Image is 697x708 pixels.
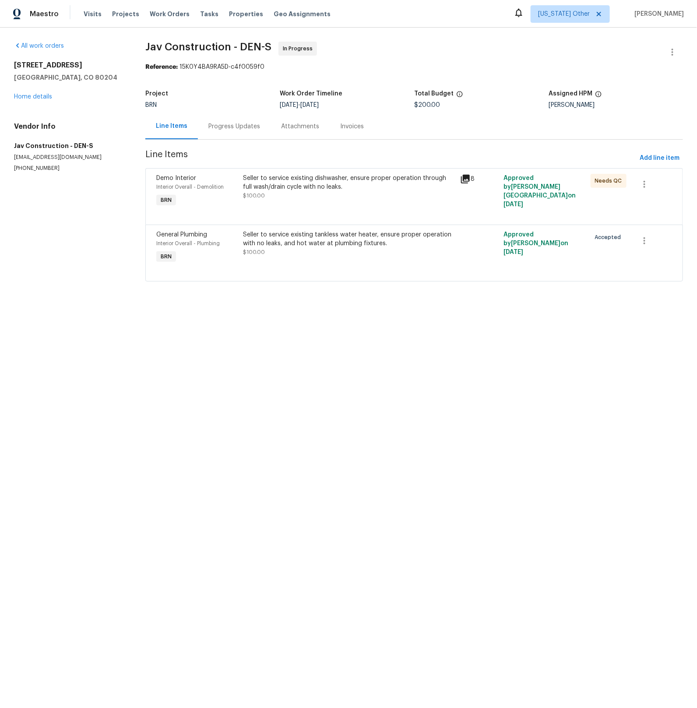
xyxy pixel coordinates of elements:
[145,102,157,108] span: BRN
[503,249,523,255] span: [DATE]
[208,122,260,131] div: Progress Updates
[414,91,454,97] h5: Total Budget
[157,252,175,261] span: BRN
[14,165,124,172] p: [PHONE_NUMBER]
[243,193,265,198] span: $100.00
[229,10,263,18] span: Properties
[340,122,364,131] div: Invoices
[14,154,124,161] p: [EMAIL_ADDRESS][DOMAIN_NAME]
[156,241,220,246] span: Interior Overall - Plumbing
[414,102,440,108] span: $200.00
[145,91,168,97] h5: Project
[156,232,207,238] span: General Plumbing
[14,141,124,150] h5: Jav Construction - DEN-S
[283,44,316,53] span: In Progress
[145,64,178,70] b: Reference:
[549,102,683,108] div: [PERSON_NAME]
[14,94,52,100] a: Home details
[14,61,124,70] h2: [STREET_ADDRESS]
[200,11,218,17] span: Tasks
[503,232,568,255] span: Approved by [PERSON_NAME] on
[84,10,102,18] span: Visits
[112,10,139,18] span: Projects
[640,153,679,164] span: Add line item
[150,10,190,18] span: Work Orders
[456,91,463,102] span: The total cost of line items that have been proposed by Opendoor. This sum includes line items th...
[280,102,319,108] span: -
[243,250,265,255] span: $100.00
[280,102,298,108] span: [DATE]
[14,43,64,49] a: All work orders
[145,42,271,52] span: Jav Construction - DEN-S
[145,63,683,71] div: 15K0Y4BA9RA5D-c4f0059f0
[300,102,319,108] span: [DATE]
[30,10,59,18] span: Maestro
[145,150,636,166] span: Line Items
[14,122,124,131] h4: Vendor Info
[595,233,625,242] span: Accepted
[281,122,319,131] div: Attachments
[460,174,498,184] div: 8
[280,91,342,97] h5: Work Order Timeline
[631,10,684,18] span: [PERSON_NAME]
[156,122,187,130] div: Line Items
[14,73,124,82] h5: [GEOGRAPHIC_DATA], CO 80204
[243,230,455,248] div: Seller to service existing tankless water heater, ensure proper operation with no leaks, and hot ...
[156,175,196,181] span: Demo Interior
[503,175,576,208] span: Approved by [PERSON_NAME][GEOGRAPHIC_DATA] on
[595,176,626,185] span: Needs QC
[503,201,523,208] span: [DATE]
[243,174,455,191] div: Seller to service existing dishwasher, ensure proper operation through full wash/drain cycle with...
[538,10,590,18] span: [US_STATE] Other
[157,196,175,204] span: BRN
[549,91,592,97] h5: Assigned HPM
[595,91,602,102] span: The hpm assigned to this work order.
[274,10,331,18] span: Geo Assignments
[636,150,683,166] button: Add line item
[156,184,224,190] span: Interior Overall - Demolition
